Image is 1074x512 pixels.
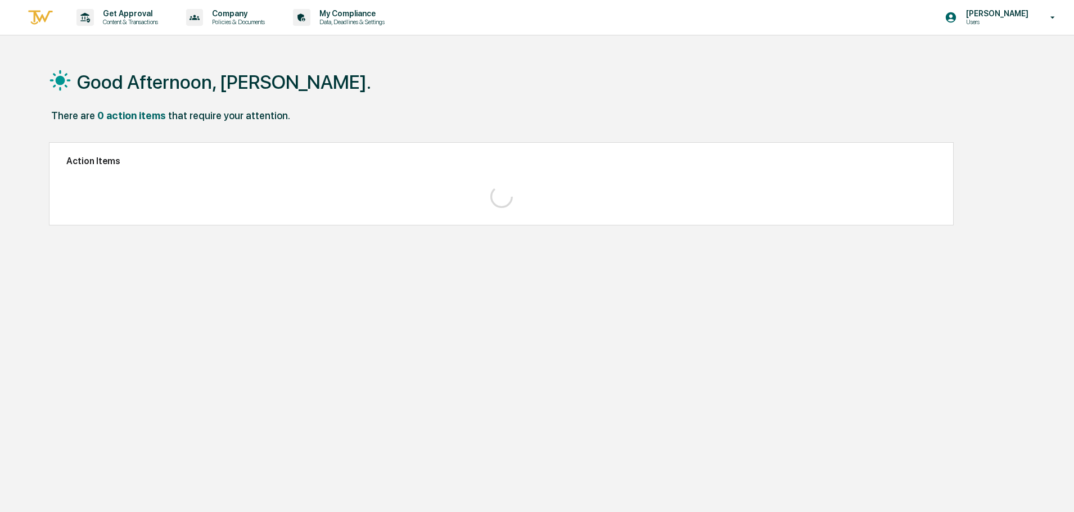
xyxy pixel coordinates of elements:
[94,18,164,26] p: Content & Transactions
[66,156,936,166] h2: Action Items
[957,9,1034,18] p: [PERSON_NAME]
[168,110,290,121] div: that require your attention.
[203,18,270,26] p: Policies & Documents
[27,8,54,27] img: logo
[51,110,95,121] div: There are
[310,18,390,26] p: Data, Deadlines & Settings
[957,18,1034,26] p: Users
[310,9,390,18] p: My Compliance
[97,110,166,121] div: 0 action items
[94,9,164,18] p: Get Approval
[77,71,371,93] h1: Good Afternoon, [PERSON_NAME].
[203,9,270,18] p: Company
